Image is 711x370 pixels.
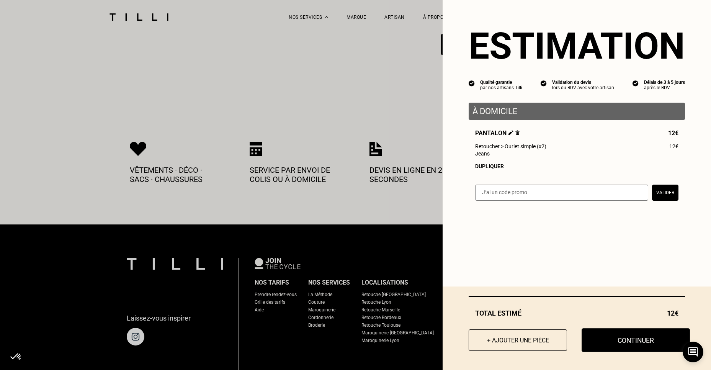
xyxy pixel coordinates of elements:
section: Estimation [469,25,685,67]
img: icon list info [633,80,639,87]
span: 12€ [669,143,678,149]
button: Continuer [582,328,690,352]
div: lors du RDV avec votre artisan [552,85,614,90]
div: Validation du devis [552,80,614,85]
span: Jeans [475,151,490,157]
img: icon list info [469,80,475,87]
span: Pantalon [475,129,520,137]
img: Supprimer [515,130,520,135]
img: icon list info [541,80,547,87]
button: + Ajouter une pièce [469,329,567,351]
div: Qualité garantie [480,80,522,85]
div: Délais de 3 à 5 jours [644,80,685,85]
p: À domicile [472,106,681,116]
button: Valider [652,185,678,201]
img: Éditer [508,130,513,135]
div: Total estimé [469,309,685,317]
span: 12€ [667,309,678,317]
div: après le RDV [644,85,685,90]
span: Retoucher > Ourlet simple (x2) [475,143,546,149]
div: par nos artisans Tilli [480,85,522,90]
span: 12€ [668,129,678,137]
div: Dupliquer [475,163,678,169]
input: J‘ai un code promo [475,185,648,201]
